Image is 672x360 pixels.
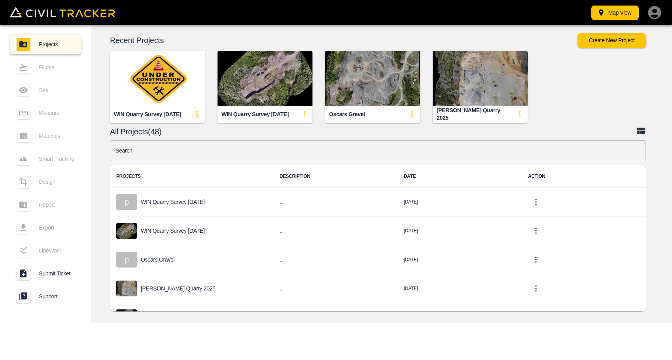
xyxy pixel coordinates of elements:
[9,7,115,18] img: Civil Tracker
[116,281,137,296] img: project-image
[189,106,205,122] button: update-card-details
[221,111,289,118] div: WIN Quarry Survey [DATE]
[280,284,391,294] h6: ...
[10,287,81,306] a: Support
[329,111,365,118] div: Oscars Gravel
[116,223,137,239] img: project-image
[577,33,646,48] button: Create New Project
[141,228,204,234] p: WIN Quarry Survey [DATE]
[398,165,522,188] th: DATE
[110,51,205,106] img: WIN Quarry Survey Oct 6 2025
[273,165,398,188] th: DESCRIPTION
[141,256,174,263] p: Oscars Gravel
[116,252,137,268] div: p
[398,245,522,274] td: [DATE]
[110,165,273,188] th: PROJECTS
[280,255,391,265] h6: ...
[404,106,420,122] button: update-card-details
[141,199,204,205] p: WIN Quarry Survey [DATE]
[591,6,639,20] button: Map View
[398,274,522,303] td: [DATE]
[116,309,137,325] img: project-image
[398,217,522,245] td: [DATE]
[114,111,181,118] div: WIN Quarry Survey [DATE]
[512,106,528,122] button: update-card-details
[10,35,81,54] a: Projects
[398,188,522,217] td: [DATE]
[522,165,646,188] th: ACTION
[141,285,216,292] p: [PERSON_NAME] Quarry 2025
[218,51,312,106] img: WIN Quarry Survey August 26 2025
[297,106,312,122] button: update-card-details
[39,41,74,47] span: Projects
[325,51,420,106] img: Oscars Gravel
[39,270,74,277] span: Submit Ticket
[10,264,81,283] a: Submit Ticket
[437,107,512,121] div: [PERSON_NAME] Quarry 2025
[398,303,522,332] td: [DATE]
[280,226,391,236] h6: ...
[116,194,137,210] div: p
[110,128,636,135] p: All Projects(48)
[110,37,577,43] p: Recent Projects
[433,51,528,106] img: BJ Kapush Quarry 2025
[39,293,74,300] span: Support
[280,197,391,207] h6: ...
